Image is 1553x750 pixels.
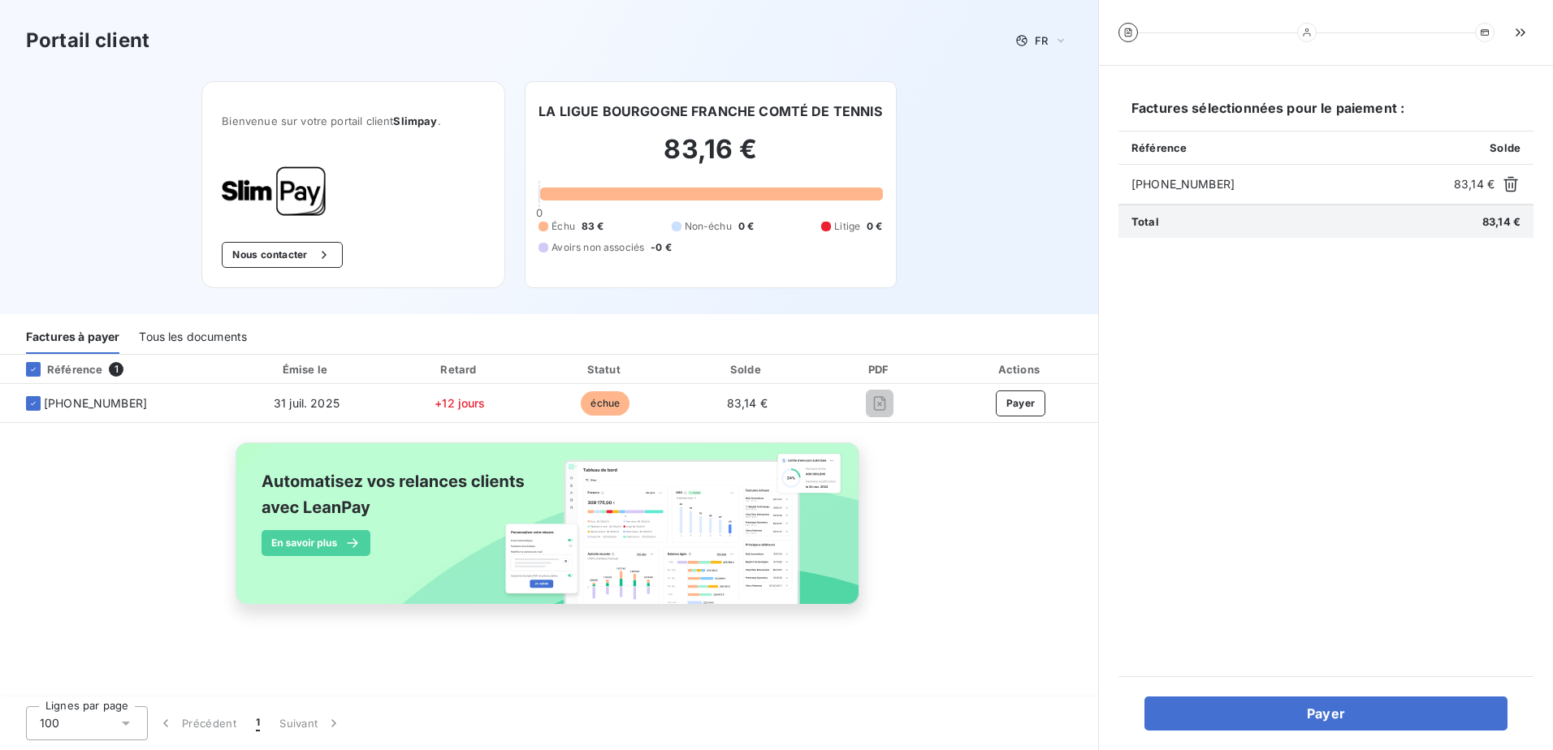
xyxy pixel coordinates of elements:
span: 0 [536,206,543,219]
div: Tous les documents [139,320,247,354]
h2: 83,16 € [539,133,882,182]
span: Slimpay [393,114,437,127]
span: 83,14 € [1482,215,1521,228]
div: Solde [681,361,814,377]
span: Non-échu [685,219,732,234]
h6: LA LIGUE BOURGOGNE FRANCHE COMTÉ DE TENNIS [539,101,882,121]
span: Avoirs non associés [552,240,644,255]
span: FR [1035,34,1048,47]
span: Échu [552,219,575,234]
span: Bienvenue sur votre portail client . [222,114,485,127]
button: Précédent [148,706,246,740]
span: -0 € [651,240,672,255]
button: Nous contacter [222,242,342,268]
div: Retard [390,361,530,377]
span: 83,14 € [1454,176,1495,192]
div: Émise le [230,361,383,377]
span: 83,14 € [727,396,768,410]
button: 1 [246,706,270,740]
span: échue [581,391,629,416]
img: Company logo [222,166,326,216]
h6: Factures sélectionnées pour le paiement : [1118,98,1534,131]
div: Factures à payer [26,320,119,354]
span: [PHONE_NUMBER] [1131,176,1447,192]
span: Référence [1131,141,1187,154]
span: 0 € [738,219,754,234]
span: [PHONE_NUMBER] [44,395,147,412]
div: Statut [537,361,674,377]
div: Référence [13,362,102,377]
span: +12 jours [435,396,485,410]
span: 83 € [582,219,604,234]
span: 0 € [867,219,882,234]
button: Payer [1144,696,1508,731]
span: Total [1131,215,1159,228]
img: banner [221,433,877,632]
span: 31 juil. 2025 [274,396,340,410]
span: Solde [1490,141,1521,154]
div: Actions [946,361,1095,377]
span: Litige [834,219,860,234]
div: PDF [820,361,940,377]
span: 1 [109,362,123,377]
span: 100 [40,715,59,731]
button: Payer [996,390,1046,416]
span: 1 [256,715,260,731]
button: Suivant [270,706,352,740]
h3: Portail client [26,26,149,55]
